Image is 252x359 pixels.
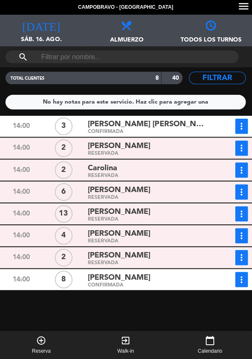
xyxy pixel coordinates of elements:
[235,227,248,242] button: more_vert
[79,3,173,12] span: Campobravo - [GEOGRAPHIC_DATA]
[11,76,45,80] span: TOTAL CLIENTES
[88,217,209,221] div: RESERVADA
[55,182,73,200] div: 6
[235,206,248,221] button: more_vert
[189,71,246,84] button: Filtrar
[88,130,209,133] div: CONFIRMADA
[236,121,247,131] i: more_vert
[88,140,151,152] span: [PERSON_NAME]
[88,161,118,174] span: Carolina
[205,334,215,344] i: calendar_today
[236,208,247,218] i: more_vert
[88,271,151,283] span: [PERSON_NAME]
[118,346,134,354] span: Walk-in
[173,75,181,81] strong: 40
[88,173,209,177] div: RESERVADA
[88,260,209,264] div: RESERVADA
[168,330,252,359] button: calendar_todayCalendario
[23,19,61,31] i: [DATE]
[88,118,209,130] span: [PERSON_NAME] [PERSON_NAME]
[1,227,43,242] div: 14:00
[1,184,43,199] div: 14:00
[198,346,222,354] span: Calendario
[88,239,209,242] div: RESERVADA
[33,346,52,354] span: Reserva
[1,140,43,155] div: 14:00
[236,186,247,196] i: more_vert
[235,118,248,133] button: more_vert
[88,205,151,217] span: [PERSON_NAME]
[88,195,209,199] div: RESERVADA
[156,75,159,81] strong: 8
[235,271,248,286] button: more_vert
[121,334,131,344] i: exit_to_app
[44,97,209,107] div: No hay notas para este servicio. Haz clic para agregar una
[1,118,43,133] div: 14:00
[1,206,43,221] div: 14:00
[55,139,73,156] div: 2
[235,184,248,199] button: more_vert
[236,164,247,174] i: more_vert
[18,52,29,62] i: search
[55,226,73,244] div: 4
[1,162,43,177] div: 14:00
[235,140,248,155] button: more_vert
[41,50,204,63] input: Filtrar por nombre...
[55,270,73,287] div: 8
[1,249,43,264] div: 14:00
[88,183,151,195] span: [PERSON_NAME]
[88,227,151,239] span: [PERSON_NAME]
[55,117,73,135] div: 3
[88,282,209,286] div: CONFIRMADA
[37,334,47,344] i: add_circle_outline
[236,143,247,153] i: more_vert
[236,230,247,240] i: more_vert
[235,249,248,264] button: more_vert
[236,252,247,262] i: more_vert
[88,249,151,261] span: [PERSON_NAME]
[55,248,73,265] div: 2
[84,330,168,359] button: exit_to_appWalk-in
[88,151,209,155] div: RESERVADA
[55,204,73,222] div: 13
[236,273,247,284] i: more_vert
[1,271,43,286] div: 14:00
[55,161,73,178] div: 2
[235,162,248,177] button: more_vert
